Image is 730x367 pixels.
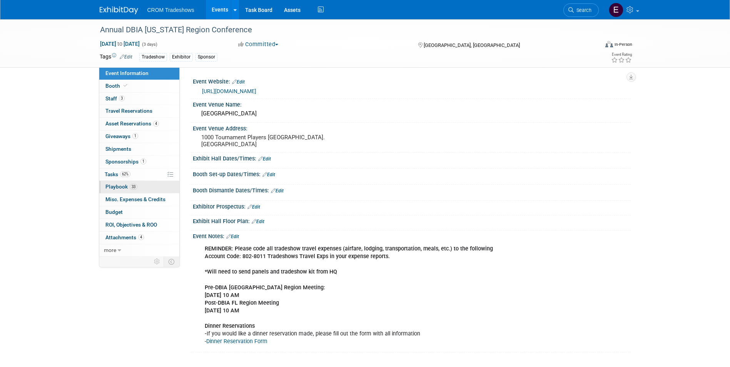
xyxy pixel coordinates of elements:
[193,99,631,108] div: Event Venue Name:
[193,123,631,132] div: Event Venue Address:
[193,76,631,86] div: Event Website:
[201,134,367,148] pre: 1000 Tournament Players [GEOGRAPHIC_DATA]. [GEOGRAPHIC_DATA]
[553,40,633,52] div: Event Format
[119,95,125,101] span: 3
[614,42,632,47] div: In-Person
[193,201,631,211] div: Exhibitor Prospectus:
[150,257,164,267] td: Personalize Event Tab Strip
[105,158,146,165] span: Sponsorships
[258,156,271,162] a: Edit
[140,158,146,164] span: 1
[202,88,256,94] a: [URL][DOMAIN_NAME]
[99,232,179,244] a: Attachments4
[105,196,165,202] span: Misc. Expenses & Credits
[206,338,267,345] a: Dinner Reservation Form
[164,257,179,267] td: Toggle Event Tabs
[205,300,279,306] b: Post-DBIA FL Region Meeting
[97,23,587,37] div: Annual DBIA [US_STATE] Region Conference
[100,40,140,47] span: [DATE] [DATE]
[193,230,631,240] div: Event Notes:
[424,42,520,48] span: [GEOGRAPHIC_DATA], [GEOGRAPHIC_DATA]
[99,143,179,155] a: Shipments
[205,307,239,314] b: [DATE] 10 AM
[99,219,179,231] a: ROI, Objectives & ROO
[116,41,124,47] span: to
[205,245,493,252] b: REMINDER: Please code all tradeshow travel expenses (airfare, lodging, transportation, meals, etc...
[105,95,125,102] span: Staff
[195,53,217,61] div: Sponsor
[99,130,179,143] a: Giveaways1
[105,234,144,240] span: Attachments
[262,172,275,177] a: Edit
[124,83,127,88] i: Booth reservation complete
[141,42,157,47] span: (3 days)
[99,80,179,92] a: Booth
[193,153,631,163] div: Exhibit Hall Dates/Times:
[563,3,599,17] a: Search
[99,105,179,117] a: Travel Reservations
[99,194,179,206] a: Misc. Expenses & Credits
[104,247,116,253] span: more
[247,204,260,210] a: Edit
[120,171,130,177] span: 62%
[611,53,632,57] div: Event Rating
[205,323,255,337] b: Dinner Reservations -
[105,133,138,139] span: Giveaways
[105,209,123,215] span: Budget
[170,53,193,61] div: Exhibitor
[105,83,129,89] span: Booth
[605,41,613,47] img: Format-Inperson.png
[574,7,591,13] span: Search
[205,292,239,299] b: [DATE] 10 AM
[99,206,179,219] a: Budget
[105,70,149,76] span: Event Information
[138,234,144,240] span: 4
[205,253,390,260] b: Account Code: 802-8011 Tradeshows Travel Exps in your expense reports.
[99,118,179,130] a: Asset Reservations4
[199,108,625,120] div: [GEOGRAPHIC_DATA]
[199,241,546,349] div: If you would like a dinner reservation made, please fill out the form with all information -
[226,234,239,239] a: Edit
[99,93,179,105] a: Staff3
[105,146,131,152] span: Shipments
[130,184,137,190] span: 33
[99,181,179,193] a: Playbook33
[99,244,179,257] a: more
[105,222,157,228] span: ROI, Objectives & ROO
[105,120,159,127] span: Asset Reservations
[232,79,245,85] a: Edit
[193,168,631,178] div: Booth Set-up Dates/Times:
[120,54,132,60] a: Edit
[100,7,138,14] img: ExhibitDay
[252,219,264,224] a: Edit
[105,108,152,114] span: Travel Reservations
[236,40,281,48] button: Committed
[609,3,623,17] img: Emily Williams
[105,171,130,177] span: Tasks
[193,185,631,195] div: Booth Dismantle Dates/Times:
[132,133,138,139] span: 1
[105,183,137,190] span: Playbook
[271,188,284,194] a: Edit
[99,156,179,168] a: Sponsorships1
[147,7,194,13] span: CROM Tradeshows
[205,269,337,290] b: *Will need to send panels and tradeshow kit from HQ Pre-DBIA [GEOGRAPHIC_DATA] Region Meeting:
[99,168,179,181] a: Tasks62%
[153,121,159,127] span: 4
[99,67,179,80] a: Event Information
[100,53,132,62] td: Tags
[193,215,631,225] div: Exhibit Hall Floor Plan:
[139,53,167,61] div: Tradeshow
